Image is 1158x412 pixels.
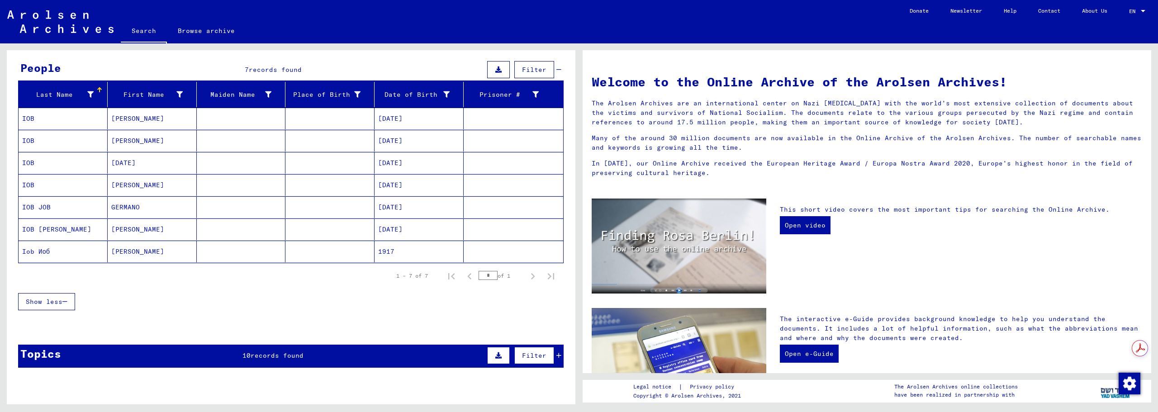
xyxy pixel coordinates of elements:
mat-cell: [DATE] [375,218,464,240]
h1: Welcome to the Online Archive of the Arolsen Archives! [592,72,1142,91]
mat-header-cell: Date of Birth [375,82,464,107]
button: Filter [514,347,554,364]
p: The interactive e-Guide provides background knowledge to help you understand the documents. It in... [780,314,1142,343]
button: Filter [514,61,554,78]
div: Last Name [22,90,94,99]
mat-cell: IOB [19,108,108,129]
mat-cell: 1917 [375,241,464,262]
mat-cell: [DATE] [375,152,464,174]
mat-cell: [DATE] [375,130,464,152]
mat-header-cell: Last Name [19,82,108,107]
img: yv_logo.png [1099,379,1133,402]
mat-cell: IOB [19,152,108,174]
div: Change consent [1118,372,1140,394]
button: Previous page [460,267,479,285]
span: records found [251,351,304,360]
div: Place of Birth [289,90,361,99]
div: People [20,60,61,76]
span: 7 [245,66,249,74]
button: Next page [524,267,542,285]
mat-cell: [PERSON_NAME] [108,218,197,240]
mat-cell: [PERSON_NAME] [108,241,197,262]
mat-cell: [PERSON_NAME] [108,174,197,196]
mat-cell: [DATE] [375,108,464,129]
p: The Arolsen Archives are an international center on Nazi [MEDICAL_DATA] with the world’s most ext... [592,99,1142,127]
div: First Name [111,87,196,102]
a: Legal notice [633,382,679,392]
mat-cell: [DATE] [375,174,464,196]
mat-header-cell: Prisoner # [464,82,563,107]
div: | [633,382,745,392]
span: Show less [26,298,62,306]
div: Date of Birth [378,87,463,102]
p: This short video covers the most important tips for searching the Online Archive. [780,205,1142,214]
mat-cell: [DATE] [108,152,197,174]
mat-cell: [PERSON_NAME] [108,108,197,129]
div: Maiden Name [200,90,272,99]
p: The Arolsen Archives online collections [894,383,1018,391]
div: First Name [111,90,183,99]
button: Show less [18,293,75,310]
button: First page [442,267,460,285]
div: of 1 [479,271,524,280]
mat-header-cell: Place of Birth [285,82,375,107]
mat-cell: [DATE] [375,196,464,218]
img: Arolsen_neg.svg [7,10,114,33]
a: Search [121,20,167,43]
div: Maiden Name [200,87,285,102]
mat-cell: [PERSON_NAME] [108,130,197,152]
div: Prisoner # [467,90,539,99]
img: Change consent [1119,373,1140,394]
div: Last Name [22,87,107,102]
a: Open video [780,216,831,234]
span: records found [249,66,302,74]
span: Filter [522,66,546,74]
mat-cell: GERMANO [108,196,197,218]
div: Prisoner # [467,87,552,102]
button: Last page [542,267,560,285]
span: EN [1129,8,1139,14]
div: 1 – 7 of 7 [396,272,428,280]
p: have been realized in partnership with [894,391,1018,399]
mat-header-cell: Maiden Name [197,82,286,107]
p: Many of the around 30 million documents are now available in the Online Archive of the Arolsen Ar... [592,133,1142,152]
a: Browse archive [167,20,246,42]
a: Privacy policy [683,382,745,392]
img: video.jpg [592,199,766,294]
mat-cell: Iob Иоб [19,241,108,262]
mat-cell: IOB [PERSON_NAME] [19,218,108,240]
span: 10 [242,351,251,360]
div: Topics [20,346,61,362]
mat-cell: IOB [19,130,108,152]
mat-header-cell: First Name [108,82,197,107]
div: Date of Birth [378,90,450,99]
mat-cell: IOB JOB [19,196,108,218]
mat-cell: IOB [19,174,108,196]
p: Copyright © Arolsen Archives, 2021 [633,392,745,400]
div: Place of Birth [289,87,374,102]
p: In [DATE], our Online Archive received the European Heritage Award / Europa Nostra Award 2020, Eu... [592,159,1142,178]
a: Open e-Guide [780,345,839,363]
span: Filter [522,351,546,360]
